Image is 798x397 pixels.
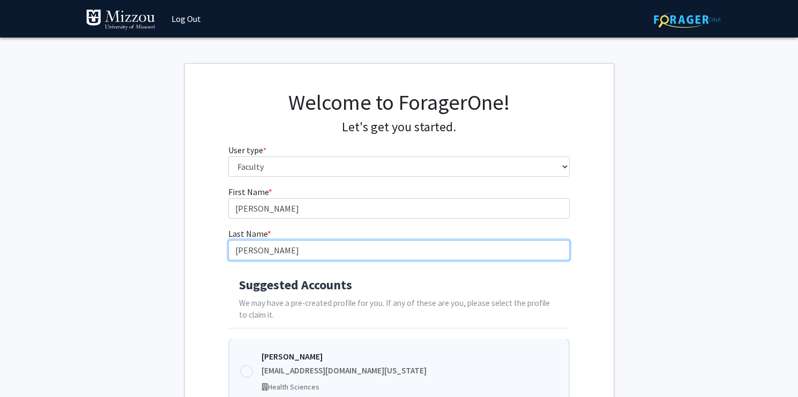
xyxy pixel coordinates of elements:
div: [EMAIL_ADDRESS][DOMAIN_NAME][US_STATE] [262,365,558,377]
p: We may have a pre-created profile for you. If any of these are you, please select the profile to ... [239,297,559,322]
span: Health Sciences [268,382,319,392]
h4: Suggested Accounts [239,278,559,293]
span: First Name [228,186,269,197]
label: User type [228,144,266,156]
iframe: Chat [8,349,46,389]
div: [PERSON_NAME] [262,350,558,363]
img: ForagerOne Logo [654,11,721,28]
h1: Welcome to ForagerOne! [228,89,570,115]
h4: Let's get you started. [228,119,570,135]
span: Last Name [228,228,267,239]
img: University of Missouri Logo [86,9,155,31]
